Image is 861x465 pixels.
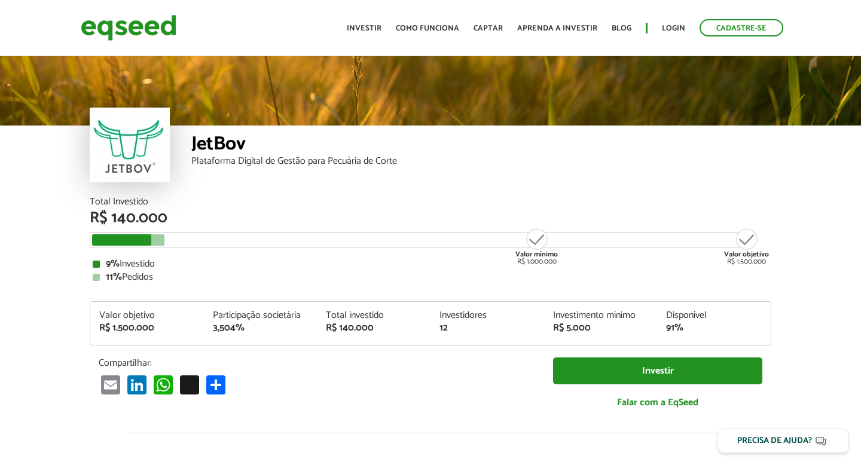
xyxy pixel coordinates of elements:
div: Investidores [439,311,535,320]
div: Investimento mínimo [553,311,649,320]
a: Captar [474,25,503,32]
a: Investir [553,357,762,384]
div: R$ 1.500.000 [99,323,195,333]
p: Compartilhar: [99,357,535,369]
a: Blog [612,25,631,32]
div: R$ 1.000.000 [514,227,559,265]
div: JetBov [191,134,771,157]
a: X [178,375,201,394]
a: Login [662,25,685,32]
a: Falar com a EqSeed [553,390,762,415]
a: LinkedIn [125,375,149,394]
a: WhatsApp [151,375,175,394]
div: R$ 5.000 [553,323,649,333]
div: 91% [666,323,762,333]
a: Cadastre-se [700,19,783,36]
a: Aprenda a investir [517,25,597,32]
img: EqSeed [81,12,176,44]
div: Disponível [666,311,762,320]
strong: 11% [106,269,122,285]
div: R$ 140.000 [326,323,422,333]
div: Total Investido [90,197,771,207]
strong: 9% [106,256,120,272]
strong: Valor objetivo [724,249,769,260]
a: Como funciona [396,25,459,32]
div: Pedidos [93,273,768,282]
div: R$ 140.000 [90,210,771,226]
div: Investido [93,259,768,269]
div: Participação societária [213,311,309,320]
div: R$ 1.500.000 [724,227,769,265]
div: Plataforma Digital de Gestão para Pecuária de Corte [191,157,771,166]
a: Share [204,375,228,394]
div: 12 [439,323,535,333]
div: Total investido [326,311,422,320]
strong: Valor mínimo [515,249,558,260]
div: Valor objetivo [99,311,195,320]
a: Email [99,375,123,394]
a: Investir [347,25,381,32]
div: 3,504% [213,323,309,333]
